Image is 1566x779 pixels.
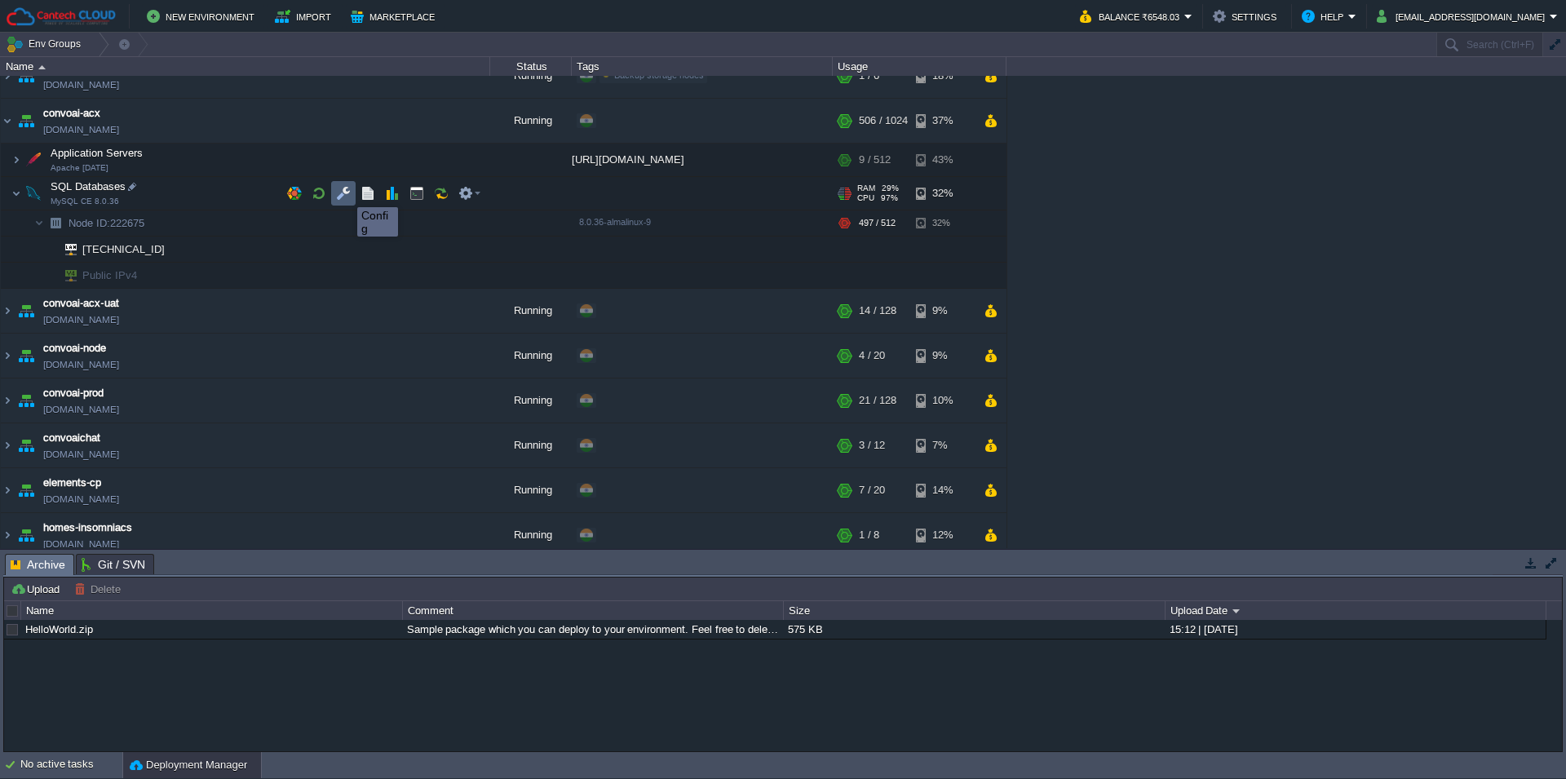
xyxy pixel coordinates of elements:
img: AMDAwAAAACH5BAEAAAAALAAAAAABAAEAAAICRAEAOw== [15,289,38,333]
div: 21 / 128 [859,378,896,423]
span: [TECHNICAL_ID] [81,237,167,262]
div: 14 / 128 [859,289,896,333]
div: Usage [834,57,1006,76]
span: Public IPv4 [81,263,139,288]
a: convoai-acx [43,105,100,122]
img: AMDAwAAAACH5BAEAAAAALAAAAAABAAEAAAICRAEAOw== [1,423,14,467]
span: Git / SVN [82,555,145,574]
button: Upload [11,582,64,596]
div: Running [490,423,572,467]
div: 43% [916,144,969,176]
button: Help [1302,7,1348,26]
div: 32% [916,210,969,236]
img: AMDAwAAAACH5BAEAAAAALAAAAAABAAEAAAICRAEAOw== [38,65,46,69]
div: 32% [916,177,969,210]
div: Running [490,289,572,333]
span: [DOMAIN_NAME] [43,77,119,93]
img: AMDAwAAAACH5BAEAAAAALAAAAAABAAEAAAICRAEAOw== [1,99,14,143]
img: AMDAwAAAACH5BAEAAAAALAAAAAABAAEAAAICRAEAOw== [34,210,44,236]
a: convoai-prod [43,385,104,401]
div: Running [490,334,572,378]
a: [DOMAIN_NAME] [43,491,119,507]
div: 9 / 512 [859,144,891,176]
div: Running [490,378,572,423]
div: Status [491,57,571,76]
div: 37% [916,99,969,143]
img: AMDAwAAAACH5BAEAAAAALAAAAAABAAEAAAICRAEAOw== [54,237,77,262]
div: Size [785,601,1164,620]
div: 12% [916,513,969,557]
span: RAM [857,184,875,193]
span: Node ID: [69,217,110,229]
img: AMDAwAAAACH5BAEAAAAALAAAAAABAAEAAAICRAEAOw== [15,513,38,557]
div: Config [361,209,394,235]
button: Delete [74,582,126,596]
div: 3 / 12 [859,423,885,467]
div: Running [490,513,572,557]
img: AMDAwAAAACH5BAEAAAAALAAAAAABAAEAAAICRAEAOw== [1,334,14,378]
button: Import [275,7,336,26]
a: SQL DatabasesMySQL CE 8.0.36 [49,180,128,193]
div: Upload Date [1166,601,1546,620]
span: 222675 [67,216,147,230]
span: Apache [DATE] [51,163,108,173]
span: CPU [857,193,874,203]
button: Balance ₹6548.03 [1080,7,1184,26]
div: Running [490,468,572,512]
div: Running [490,54,572,98]
a: convoai-node [43,340,106,356]
img: AMDAwAAAACH5BAEAAAAALAAAAAABAAEAAAICRAEAOw== [11,144,21,176]
img: AMDAwAAAACH5BAEAAAAALAAAAAABAAEAAAICRAEAOw== [54,263,77,288]
div: 575 KB [784,620,1163,639]
span: 97% [881,193,898,203]
span: 29% [882,184,899,193]
div: 9% [916,289,969,333]
span: elements-cp [43,475,101,491]
div: 18% [916,54,969,98]
div: Sample package which you can deploy to your environment. Feel free to delete and upload a package... [403,620,782,639]
div: No active tasks [20,752,122,778]
img: AMDAwAAAACH5BAEAAAAALAAAAAABAAEAAAICRAEAOw== [15,378,38,423]
span: MySQL CE 8.0.36 [51,197,119,206]
img: AMDAwAAAACH5BAEAAAAALAAAAAABAAEAAAICRAEAOw== [44,263,54,288]
button: New Environment [147,7,259,26]
img: AMDAwAAAACH5BAEAAAAALAAAAAABAAEAAAICRAEAOw== [1,54,14,98]
div: 7% [916,423,969,467]
div: 9% [916,334,969,378]
a: homes-insomniacs [43,520,132,536]
button: [EMAIL_ADDRESS][DOMAIN_NAME] [1377,7,1550,26]
img: AMDAwAAAACH5BAEAAAAALAAAAAABAAEAAAICRAEAOw== [11,177,21,210]
div: 7 / 20 [859,468,885,512]
img: AMDAwAAAACH5BAEAAAAALAAAAAABAAEAAAICRAEAOw== [15,99,38,143]
img: AMDAwAAAACH5BAEAAAAALAAAAAABAAEAAAICRAEAOw== [22,144,45,176]
div: 4 / 20 [859,334,885,378]
a: Node ID:222675 [67,216,147,230]
div: 1 / 8 [859,513,879,557]
div: 506 / 1024 [859,99,908,143]
a: [DOMAIN_NAME] [43,122,119,138]
div: 14% [916,468,969,512]
img: AMDAwAAAACH5BAEAAAAALAAAAAABAAEAAAICRAEAOw== [1,289,14,333]
div: 497 / 512 [859,210,896,236]
a: convoaichat [43,430,100,446]
a: [DOMAIN_NAME] [43,536,119,552]
span: convoai-acx-uat [43,295,119,312]
a: [DOMAIN_NAME] [43,446,119,463]
div: 10% [916,378,969,423]
span: 8.0.36-almalinux-9 [579,217,651,227]
a: [DOMAIN_NAME] [43,401,119,418]
button: Deployment Manager [130,757,247,773]
img: AMDAwAAAACH5BAEAAAAALAAAAAABAAEAAAICRAEAOw== [44,237,54,262]
span: Archive [11,555,65,575]
span: Application Servers [49,146,145,160]
div: Running [490,99,572,143]
div: Name [2,57,489,76]
a: HelloWorld.zip [25,623,93,635]
a: [TECHNICAL_ID] [81,243,167,255]
a: Public IPv4 [81,269,139,281]
button: Marketplace [351,7,440,26]
img: AMDAwAAAACH5BAEAAAAALAAAAAABAAEAAAICRAEAOw== [1,378,14,423]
